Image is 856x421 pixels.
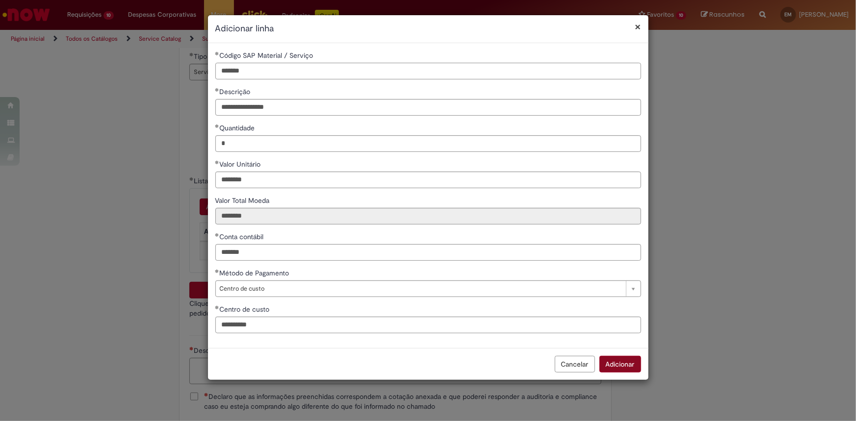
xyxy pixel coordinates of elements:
[220,232,266,241] span: Conta contábil
[215,208,641,224] input: Valor Total Moeda
[635,22,641,32] button: Fechar modal
[215,124,220,128] span: Obrigatório Preenchido
[215,269,220,273] span: Obrigatório Preenchido
[220,305,272,314] span: Centro de custo
[215,23,641,35] h2: Adicionar linha
[215,135,641,152] input: Quantidade
[220,160,263,169] span: Valor Unitário
[220,281,621,297] span: Centro de custo
[220,51,315,60] span: Código SAP Material / Serviço
[215,196,272,205] span: Somente leitura - Valor Total Moeda
[220,87,253,96] span: Descrição
[215,233,220,237] span: Obrigatório Preenchido
[215,172,641,188] input: Valor Unitário
[215,88,220,92] span: Obrigatório Preenchido
[215,63,641,79] input: Código SAP Material / Serviço
[215,99,641,116] input: Descrição
[215,244,641,261] input: Conta contábil
[555,356,595,372] button: Cancelar
[599,356,641,372] button: Adicionar
[215,317,641,333] input: Centro de custo
[215,305,220,309] span: Obrigatório Preenchido
[215,51,220,55] span: Obrigatório Preenchido
[215,160,220,164] span: Obrigatório Preenchido
[220,269,291,277] span: Método de Pagamento
[220,124,257,132] span: Quantidade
